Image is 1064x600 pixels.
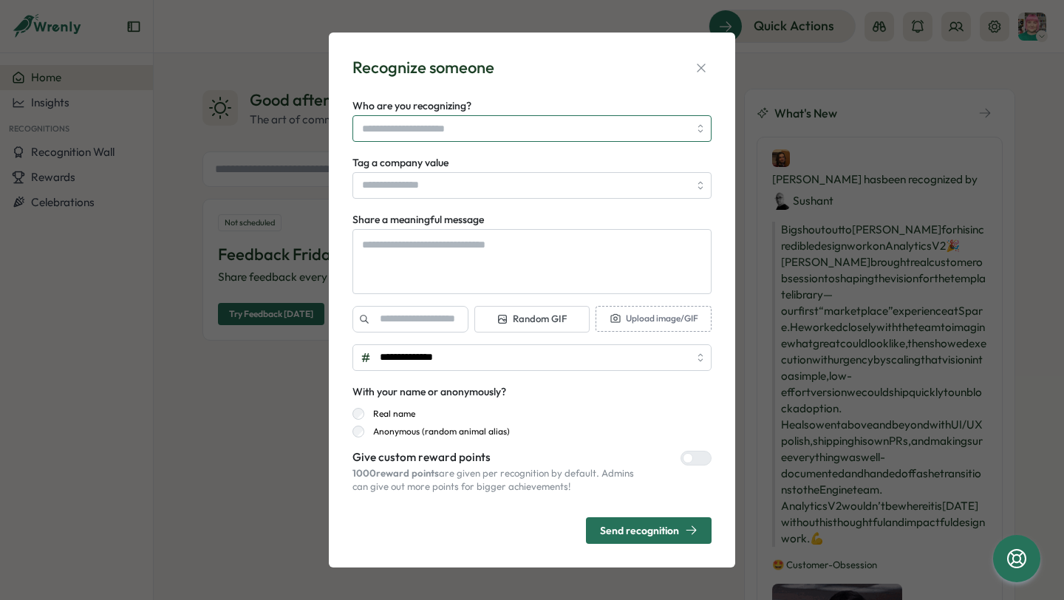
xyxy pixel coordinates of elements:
label: Real name [364,408,415,420]
button: Random GIF [474,306,590,333]
div: Send recognition [600,524,698,536]
span: 1000 reward points [352,467,439,479]
label: Share a meaningful message [352,212,484,228]
p: Give custom reward points [352,449,636,466]
label: Anonymous (random animal alias) [364,426,510,437]
label: Who are you recognizing? [352,98,471,115]
div: With your name or anonymously? [352,384,506,400]
p: are given per recognition by default. Admins can give out more points for bigger achievements! [352,467,636,493]
div: Recognize someone [352,56,494,79]
span: Random GIF [497,313,567,326]
button: Send recognition [586,517,712,544]
label: Tag a company value [352,155,449,171]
